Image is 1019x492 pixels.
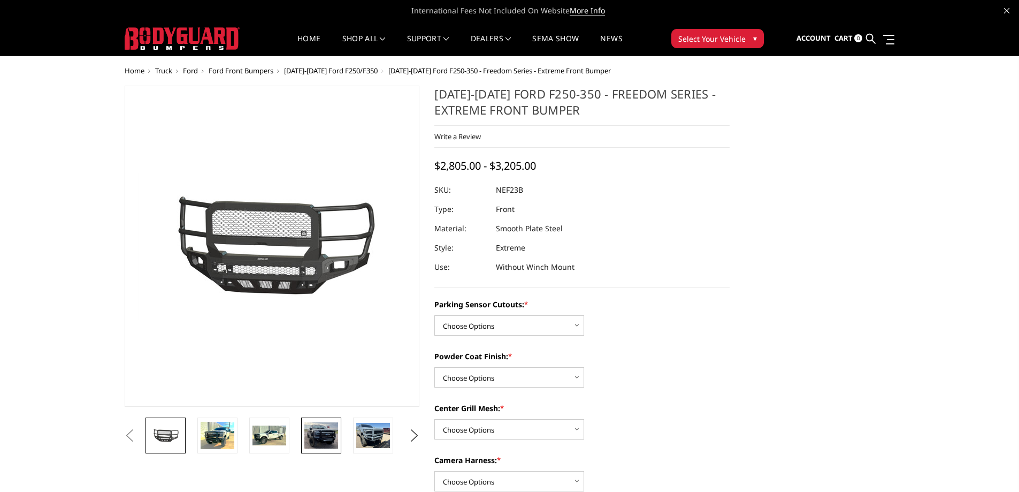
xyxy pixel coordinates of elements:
[406,428,422,444] button: Next
[149,426,182,444] img: 2023-2025 Ford F250-350 - Freedom Series - Extreme Front Bumper
[532,35,579,56] a: SEMA Show
[284,66,378,75] a: [DATE]-[DATE] Ford F250/F350
[434,86,730,126] h1: [DATE]-[DATE] Ford F250-350 - Freedom Series - Extreme Front Bumper
[407,35,449,56] a: Support
[496,200,515,219] dd: Front
[125,66,144,75] a: Home
[434,299,730,310] label: Parking Sensor Cutouts:
[209,66,273,75] a: Ford Front Bumpers
[678,33,746,44] span: Select Your Vehicle
[125,86,420,407] a: 2023-2025 Ford F250-350 - Freedom Series - Extreme Front Bumper
[600,35,622,56] a: News
[252,426,286,446] img: 2023-2025 Ford F250-350 - Freedom Series - Extreme Front Bumper
[342,35,386,56] a: shop all
[854,34,862,42] span: 0
[125,27,240,50] img: BODYGUARD BUMPERS
[388,66,611,75] span: [DATE]-[DATE] Ford F250-350 - Freedom Series - Extreme Front Bumper
[434,158,536,173] span: $2,805.00 - $3,205.00
[496,238,525,258] dd: Extreme
[297,35,320,56] a: Home
[834,24,862,53] a: Cart 0
[434,200,488,219] dt: Type:
[496,219,563,238] dd: Smooth Plate Steel
[796,24,831,53] a: Account
[155,66,172,75] a: Truck
[122,428,138,444] button: Previous
[471,35,511,56] a: Dealers
[434,219,488,238] dt: Material:
[671,29,764,48] button: Select Your Vehicle
[434,258,488,277] dt: Use:
[434,455,730,466] label: Camera Harness:
[834,33,853,43] span: Cart
[201,422,234,449] img: 2023-2025 Ford F250-350 - Freedom Series - Extreme Front Bumper
[434,180,488,200] dt: SKU:
[434,351,730,362] label: Powder Coat Finish:
[570,5,605,16] a: More Info
[304,422,338,449] img: 2023-2025 Ford F250-350 - Freedom Series - Extreme Front Bumper
[434,132,481,141] a: Write a Review
[496,258,574,277] dd: Without Winch Mount
[796,33,831,43] span: Account
[496,180,523,200] dd: NEF23B
[183,66,198,75] a: Ford
[356,423,390,448] img: 2023-2025 Ford F250-350 - Freedom Series - Extreme Front Bumper
[753,33,757,44] span: ▾
[434,238,488,258] dt: Style:
[434,403,730,414] label: Center Grill Mesh:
